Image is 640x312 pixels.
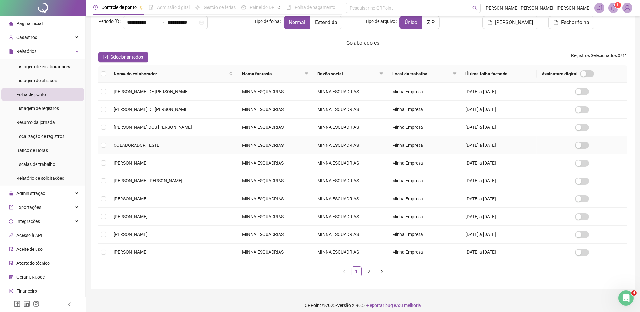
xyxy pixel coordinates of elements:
td: [DATE] a [DATE] [460,119,537,136]
iframe: Intercom live chat [618,290,634,306]
span: Versão [337,303,351,308]
span: [PERSON_NAME] [PERSON_NAME] [114,178,182,183]
td: [DATE] a [DATE] [460,154,537,172]
span: instagram [33,301,39,307]
td: MINNA ESQUADRIAS [312,154,387,172]
span: search [228,69,234,79]
span: Admissão digital [157,5,190,10]
td: MINNA ESQUADRIAS [237,119,312,136]
span: [PERSON_NAME] [114,250,148,255]
li: 1 [352,266,362,276]
td: MINNA ESQUADRIAS [237,190,312,208]
span: [PERSON_NAME] [114,160,148,166]
span: check-square [103,55,108,59]
span: left [342,270,346,274]
span: Tipo de arquivo [365,18,395,25]
span: Página inicial [16,21,43,26]
span: : 0 / 11 [571,52,627,62]
span: COLABORADOR TESTE [114,143,159,148]
td: Minha Empresa [387,101,460,118]
td: MINNA ESQUADRIAS [312,136,387,154]
span: Folha de pagamento [295,5,335,10]
span: Gerar QRCode [16,275,45,280]
td: MINNA ESQUADRIAS [312,226,387,244]
span: Banco de Horas [16,148,48,153]
span: user-add [9,35,13,40]
span: filter [453,72,457,76]
td: MINNA ESQUADRIAS [237,101,312,118]
span: audit [9,247,13,251]
span: 4 [631,290,637,296]
span: [PERSON_NAME] DE [PERSON_NAME] [114,89,189,94]
span: Painel do DP [250,5,274,10]
span: [PERSON_NAME] [114,196,148,201]
td: MINNA ESQUADRIAS [312,244,387,261]
span: Relatório de solicitações [16,176,64,181]
span: filter [305,72,308,76]
td: MINNA ESQUADRIAS [312,208,387,225]
td: [DATE] a [DATE] [460,190,537,208]
span: file [487,20,492,25]
span: Nome fantasia [242,70,302,77]
td: Minha Empresa [387,83,460,101]
span: right [380,270,384,274]
li: Próxima página [377,266,387,276]
span: Tipo de folha [254,18,280,25]
td: MINNA ESQUADRIAS [237,208,312,225]
span: search [472,6,477,10]
td: MINNA ESQUADRIAS [237,136,312,154]
span: Selecionar todos [110,54,143,61]
button: Selecionar todos [98,52,148,62]
span: pushpin [277,6,281,10]
span: [PERSON_NAME] [PERSON_NAME] - [PERSON_NAME] [485,4,591,11]
span: dollar [9,289,13,293]
span: filter [303,69,310,79]
span: [PERSON_NAME] [114,214,148,219]
span: Estendida [315,19,337,25]
span: Gestão de férias [204,5,236,10]
span: sun [195,5,200,10]
th: Última folha fechada [460,65,537,83]
li: Página anterior [339,266,349,276]
td: Minha Empresa [387,244,460,261]
span: Normal [289,19,305,25]
span: dashboard [241,5,246,10]
span: Localização de registros [16,134,64,139]
td: MINNA ESQUADRIAS [237,172,312,190]
span: Atestado técnico [16,261,50,266]
td: Minha Empresa [387,208,460,225]
span: [PERSON_NAME] DOS [PERSON_NAME] [114,125,192,130]
td: MINNA ESQUADRIAS [312,119,387,136]
td: MINNA ESQUADRIAS [237,226,312,244]
span: filter [379,72,383,76]
span: Reportar bug e/ou melhoria [367,303,421,308]
span: Resumo da jornada [16,120,55,125]
span: [PERSON_NAME] DE [PERSON_NAME] [114,107,189,112]
td: MINNA ESQUADRIAS [312,172,387,190]
td: Minha Empresa [387,119,460,136]
td: MINNA ESQUADRIAS [237,154,312,172]
span: search [229,72,233,76]
button: [PERSON_NAME] [482,16,538,29]
span: solution [9,261,13,265]
span: sync [9,219,13,224]
span: info-circle [115,19,119,23]
span: [PERSON_NAME] [495,19,533,26]
span: left [67,302,72,307]
span: Financeiro [16,289,37,294]
span: Assinatura digital [542,70,577,77]
span: Escalas de trabalho [16,162,55,167]
td: MINNA ESQUADRIAS [237,244,312,261]
span: Razão social [317,70,377,77]
span: facebook [14,301,20,307]
sup: 1 [615,2,621,8]
td: [DATE] a [DATE] [460,83,537,101]
li: 2 [364,266,374,276]
td: [DATE] a [DATE] [460,244,537,261]
span: Folha de ponto [16,92,46,97]
td: MINNA ESQUADRIAS [312,83,387,101]
td: [DATE] a [DATE] [460,208,537,225]
span: notification [597,5,602,11]
span: swap-right [160,20,165,25]
span: Listagem de colaboradores [16,64,70,69]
